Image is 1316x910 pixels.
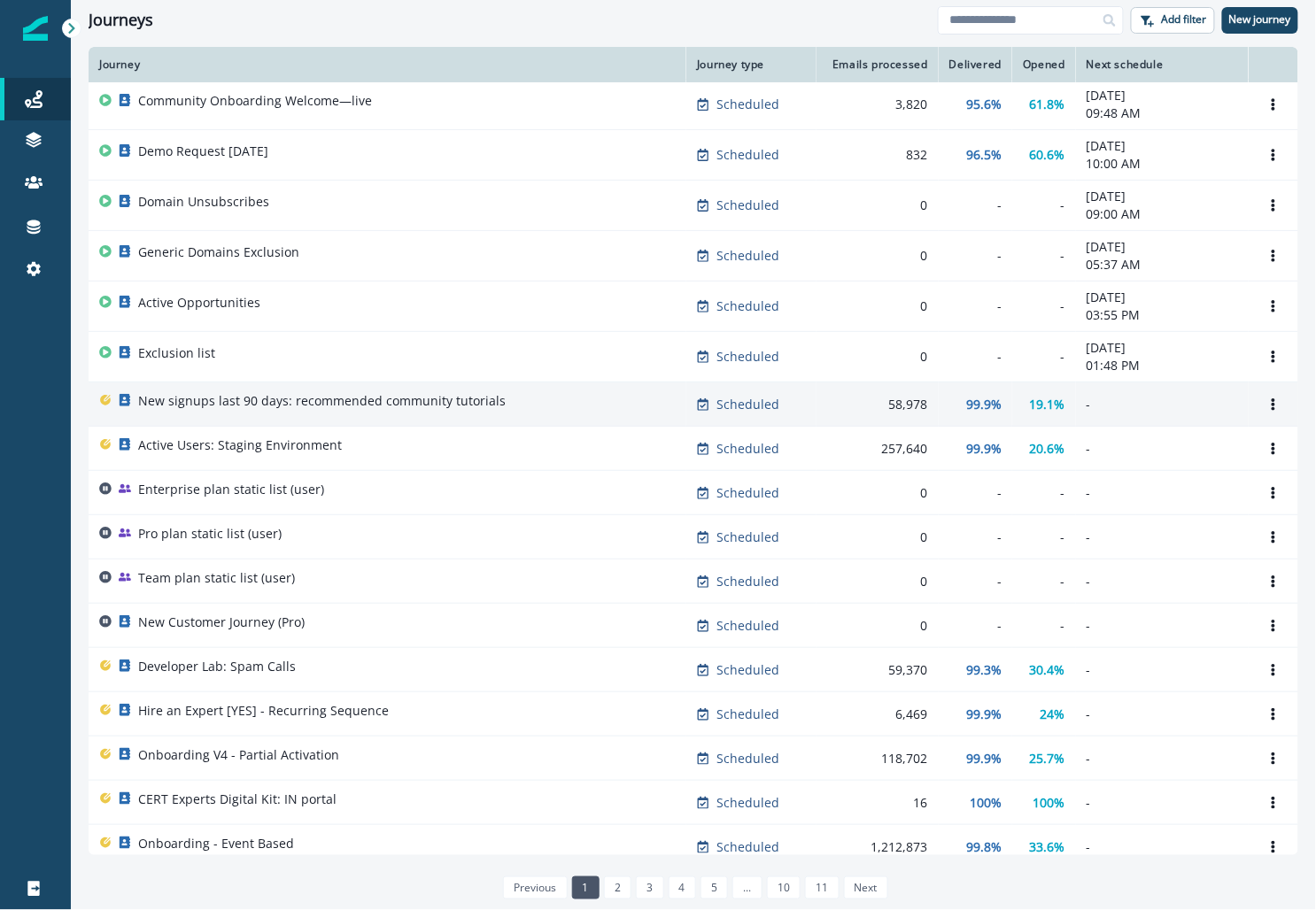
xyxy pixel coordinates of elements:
div: 0 [827,617,928,635]
button: Options [1259,790,1288,816]
p: 20.6% [1030,440,1065,458]
button: Options [1259,480,1288,506]
a: New Customer Journey (Pro)Scheduled0---Options [89,604,1298,648]
p: Demo Request [DATE] [138,143,268,160]
p: 09:48 AM [1087,104,1238,122]
div: 3,820 [827,96,928,113]
a: Exclusion listScheduled0--[DATE]01:48 PMOptions [89,332,1298,382]
div: 0 [827,197,928,214]
button: Options [1259,834,1288,860]
div: 0 [827,247,928,265]
button: Options [1259,524,1288,551]
div: 59,370 [827,661,928,679]
div: - [1023,247,1065,265]
p: Scheduled [716,96,779,113]
div: - [949,297,1002,315]
div: 118,702 [827,750,928,767]
p: 99.9% [966,706,1002,723]
p: Scheduled [716,794,779,812]
p: - [1087,661,1238,679]
a: Page 11 [805,876,839,899]
p: 99.3% [966,661,1002,679]
p: Community Onboarding Welcome—live [138,92,372,110]
button: Options [1259,142,1288,168]
a: Page 10 [767,876,801,899]
p: Scheduled [716,440,779,458]
div: - [949,348,1002,366]
p: Scheduled [716,750,779,767]
button: Options [1259,701,1288,728]
p: Hire an Expert [YES] - Recurring Sequence [138,702,389,720]
div: - [949,197,1002,214]
a: Jump forward [732,876,762,899]
div: Emails processed [827,58,928,72]
div: - [1023,484,1065,502]
a: CERT Experts Digital Kit: IN portalScheduled16100%100%-Options [89,781,1298,825]
div: 257,640 [827,440,928,458]
a: Hire an Expert [YES] - Recurring SequenceScheduled6,46999.9%24%-Options [89,692,1298,736]
p: - [1087,484,1238,502]
button: Options [1259,657,1288,683]
div: - [949,247,1002,265]
p: - [1087,617,1238,635]
p: Scheduled [716,146,779,164]
div: - [1023,297,1065,315]
div: Next schedule [1087,58,1238,72]
p: [DATE] [1087,238,1238,256]
p: CERT Experts Digital Kit: IN portal [138,790,337,808]
p: New signups last 90 days: recommended community tutorials [138,392,506,410]
p: Enterprise plan static list (user) [138,481,324,498]
a: Enterprise plan static list (user)Scheduled0---Options [89,471,1298,515]
p: 19.1% [1030,396,1065,413]
button: Options [1259,243,1288,269]
p: - [1087,573,1238,590]
p: Scheduled [716,348,779,366]
div: - [1023,617,1065,635]
div: 832 [827,146,928,164]
a: Domain UnsubscribesScheduled0--[DATE]09:00 AMOptions [89,181,1298,231]
a: New signups last 90 days: recommended community tutorialsScheduled58,97899.9%19.1%-Options [89,382,1298,427]
p: New Customer Journey (Pro) [138,613,305,631]
p: Team plan static list (user) [138,569,295,587]
p: - [1087,706,1238,723]
a: Page 5 [701,876,728,899]
p: 05:37 AM [1087,256,1238,274]
p: [DATE] [1087,87,1238,104]
p: Exclusion list [138,344,215,362]
div: Journey type [697,58,806,72]
p: - [1087,396,1238,413]
ul: Pagination [499,876,888,899]
p: 01:48 PM [1087,357,1238,374]
div: 0 [827,348,928,366]
p: New journey [1229,13,1291,26]
p: Domain Unsubscribes [138,193,269,211]
div: 1,212,873 [827,838,928,856]
button: Options [1259,436,1288,462]
p: Scheduled [716,617,779,635]
p: 33.6% [1030,838,1065,856]
p: 09:00 AM [1087,205,1238,223]
p: 25.7% [1030,750,1065,767]
p: 99.9% [966,396,1002,413]
a: Onboarding - Event BasedScheduled1,212,87399.8%33.6%-Options [89,825,1298,869]
a: Team plan static list (user)Scheduled0---Options [89,559,1298,604]
p: 10:00 AM [1087,155,1238,173]
p: - [1087,794,1238,812]
p: Onboarding V4 - Partial Activation [138,746,339,764]
div: - [949,484,1002,502]
p: Scheduled [716,573,779,590]
p: 99.9% [966,750,1002,767]
p: Scheduled [716,197,779,214]
p: 61.8% [1030,96,1065,113]
a: Pro plan static list (user)Scheduled0---Options [89,515,1298,559]
a: Page 1 is your current page [572,876,600,899]
a: Onboarding V4 - Partial ActivationScheduled118,70299.9%25.7%-Options [89,736,1298,781]
button: Options [1259,391,1288,418]
p: Scheduled [716,838,779,856]
img: Inflection [23,16,48,41]
div: 0 [827,297,928,315]
a: Active Users: Staging EnvironmentScheduled257,64099.9%20.6%-Options [89,427,1298,471]
button: Options [1259,613,1288,639]
button: Options [1259,568,1288,595]
p: [DATE] [1087,188,1238,205]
